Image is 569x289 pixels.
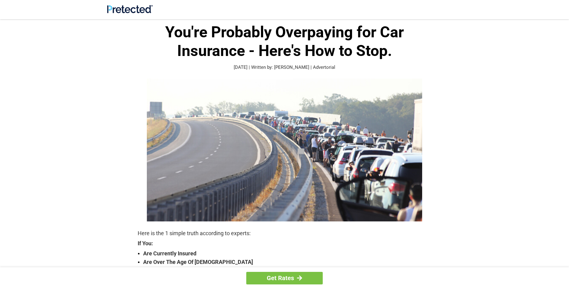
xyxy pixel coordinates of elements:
p: [DATE] | Written by: [PERSON_NAME] | Advertorial [138,64,431,71]
strong: Drive Less Than 50 Miles Per Day [143,266,431,275]
strong: Are Currently Insured [143,249,431,258]
p: Here is the 1 simple truth according to experts: [138,229,431,238]
strong: Are Over The Age Of [DEMOGRAPHIC_DATA] [143,258,431,266]
h1: You're Probably Overpaying for Car Insurance - Here's How to Stop. [138,23,431,60]
strong: If You: [138,241,431,246]
a: Site Logo [107,9,153,14]
a: Get Rates [246,272,323,284]
img: Site Logo [107,5,153,13]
